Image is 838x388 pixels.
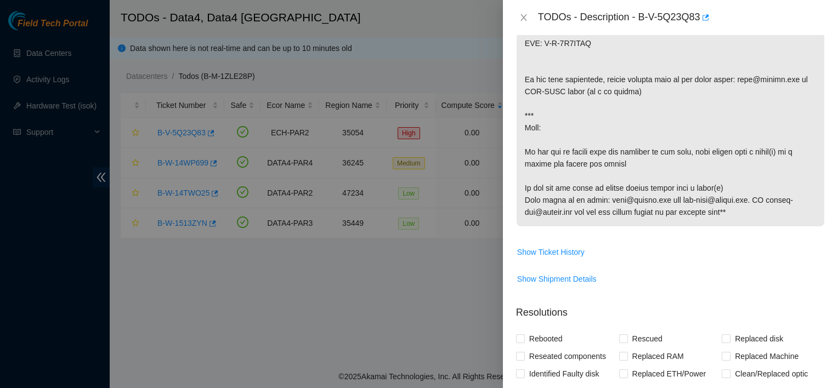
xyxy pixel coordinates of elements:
span: Show Shipment Details [517,273,597,285]
button: Show Shipment Details [517,270,597,288]
span: Clean/Replaced optic [731,365,812,383]
span: Rebooted [525,330,567,347]
span: Replaced Machine [731,347,803,365]
p: Resolutions [516,296,825,320]
span: Replaced RAM [628,347,688,365]
span: Reseated components [525,347,610,365]
span: close [519,13,528,22]
span: Identified Faulty disk [525,365,604,383]
span: Show Ticket History [517,246,585,258]
div: TODOs - Description - B-V-5Q23Q83 [538,9,825,26]
span: Rescued [628,330,667,347]
button: Close [516,13,531,23]
button: Show Ticket History [517,243,585,261]
span: Replaced disk [731,330,788,347]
